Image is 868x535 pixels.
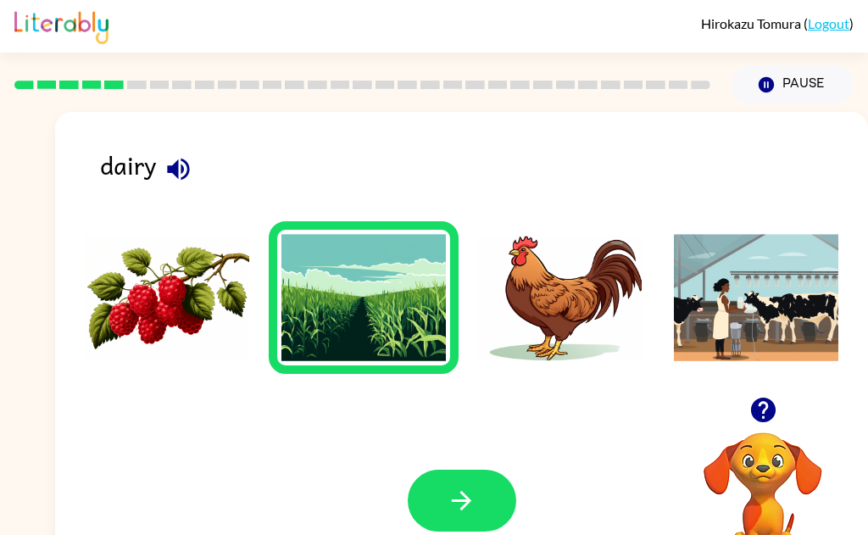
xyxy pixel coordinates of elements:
div: ( ) [701,15,854,31]
img: Answer choice 3 [478,234,643,361]
img: Literably [14,7,108,44]
img: Answer choice 1 [85,234,249,361]
img: Answer choice 4 [674,234,838,361]
span: Hirokazu Tomura [701,15,804,31]
a: Logout [808,15,849,31]
div: dairy [100,146,868,199]
button: Pause [731,65,854,104]
img: Answer choice 2 [281,234,446,361]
